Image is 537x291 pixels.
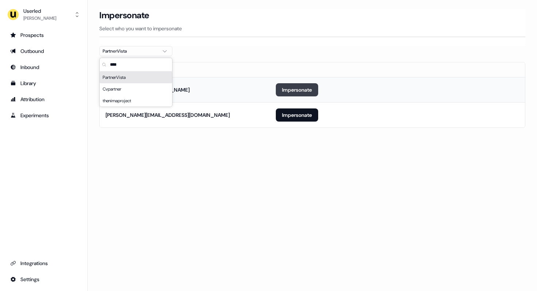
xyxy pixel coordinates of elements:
[103,47,157,55] div: PartnerVista
[10,31,77,39] div: Prospects
[99,25,525,32] p: Select who you want to impersonate
[276,108,318,122] button: Impersonate
[10,260,77,267] div: Integrations
[6,77,81,89] a: Go to templates
[100,72,172,83] div: PartnerVista
[10,80,77,87] div: Library
[6,45,81,57] a: Go to outbound experience
[100,72,172,107] div: Suggestions
[6,273,81,285] a: Go to integrations
[6,257,81,269] a: Go to integrations
[23,15,56,22] div: [PERSON_NAME]
[100,62,270,77] th: Email
[276,83,318,96] button: Impersonate
[10,276,77,283] div: Settings
[99,46,172,56] button: PartnerVista
[10,64,77,71] div: Inbound
[10,112,77,119] div: Experiments
[106,111,230,119] div: [PERSON_NAME][EMAIL_ADDRESS][DOMAIN_NAME]
[100,83,172,95] div: Cvpartner
[6,110,81,121] a: Go to experiments
[23,7,56,15] div: Userled
[6,6,81,23] button: Userled[PERSON_NAME]
[6,61,81,73] a: Go to Inbound
[100,95,172,107] div: thenimaproject
[10,96,77,103] div: Attribution
[99,10,149,21] h3: Impersonate
[10,47,77,55] div: Outbound
[6,93,81,105] a: Go to attribution
[6,29,81,41] a: Go to prospects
